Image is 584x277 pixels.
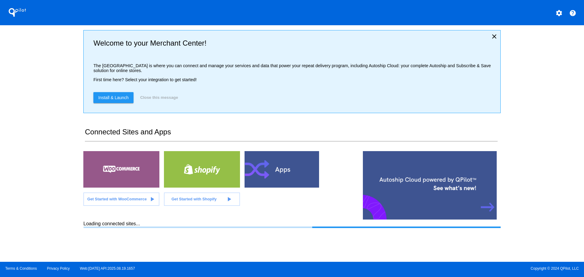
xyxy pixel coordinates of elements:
div: Loading connected sites... [83,221,500,228]
mat-icon: settings [555,9,563,17]
a: Install & Launch [93,92,134,103]
a: Get Started with WooCommerce [83,192,159,206]
span: Get Started with WooCommerce [87,197,147,201]
a: Privacy Policy [47,266,70,271]
h2: Welcome to your Merchant Center! [93,39,495,47]
h2: Connected Sites and Apps [85,128,497,141]
a: Terms & Conditions [5,266,37,271]
span: Install & Launch [98,95,129,100]
h1: QPilot [5,6,30,19]
mat-icon: play_arrow [225,196,233,203]
span: Copyright © 2024 QPilot, LLC [297,266,579,271]
a: Web:[DATE] API:2025.08.19.1657 [80,266,135,271]
a: Get Started with Shopify [164,192,240,206]
mat-icon: help [569,9,576,17]
mat-icon: play_arrow [148,196,156,203]
p: First time here? Select your integration to get started! [93,77,495,82]
button: Close this message [138,92,180,103]
p: The [GEOGRAPHIC_DATA] is where you can connect and manage your services and data that power your ... [93,63,495,73]
mat-icon: close [491,33,498,40]
span: Get Started with Shopify [172,197,217,201]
